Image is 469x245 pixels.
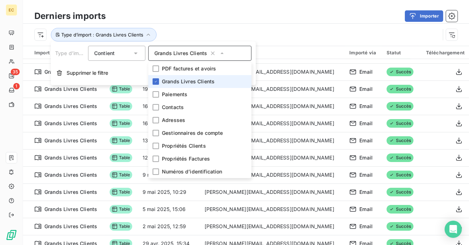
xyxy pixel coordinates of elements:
[387,85,413,93] span: Succès
[110,171,133,179] span: Table
[110,119,133,128] span: Table
[387,136,413,145] span: Succès
[387,171,413,179] span: Succès
[405,10,443,22] button: Importer
[359,103,373,110] span: Email
[154,50,207,57] span: Grands Livres Clients
[6,70,17,82] a: 35
[162,91,187,98] span: Paiements
[205,50,341,55] div: Importé par
[387,68,413,76] span: Succès
[387,102,413,111] span: Succès
[162,117,185,124] span: Adresses
[110,188,133,196] span: Table
[359,85,373,93] span: Email
[200,115,345,132] td: [PERSON_NAME][EMAIL_ADDRESS][DOMAIN_NAME]
[200,132,345,149] td: [PERSON_NAME][EMAIL_ADDRESS][DOMAIN_NAME]
[349,50,378,55] div: Importé via
[51,28,157,41] button: Type d’import : Grands Livres Clients
[200,218,345,235] td: [PERSON_NAME][EMAIL_ADDRESS][DOMAIN_NAME]
[162,65,216,72] span: PDF factures et avoirs
[34,10,106,23] h3: Derniers imports
[44,85,97,93] span: Grands Livres Clients
[67,69,108,77] span: Supprimer le filtre
[110,222,133,231] span: Table
[200,80,345,98] td: [PERSON_NAME][EMAIL_ADDRESS][DOMAIN_NAME]
[61,32,143,38] span: Type d’import : Grands Livres Clients
[44,223,97,230] span: Grands Livres Clients
[200,201,345,218] td: [PERSON_NAME][EMAIL_ADDRESS][DOMAIN_NAME]
[138,98,200,115] td: 16 mai 2025, 12:26
[200,166,345,183] td: [PERSON_NAME][EMAIL_ADDRESS][DOMAIN_NAME]
[200,183,345,201] td: [PERSON_NAME][EMAIL_ADDRESS][DOMAIN_NAME]
[55,50,89,56] span: Type d’import
[200,98,345,115] td: [PERSON_NAME][EMAIL_ADDRESS][DOMAIN_NAME]
[387,188,413,196] span: Succès
[110,136,133,145] span: Table
[110,102,133,111] span: Table
[359,68,373,75] span: Email
[138,80,200,98] td: 19 mai 2025, 12:10
[162,104,184,111] span: Contacts
[94,50,115,56] span: Contient
[138,149,200,166] td: 12 mai 2025, 09:23
[162,78,215,85] span: Grands Livres Clients
[44,171,97,178] span: Grands Livres Clients
[110,153,133,162] span: Table
[387,153,413,162] span: Succès
[34,49,101,56] div: Import
[387,222,413,231] span: Succès
[44,206,97,213] span: Grands Livres Clients
[359,154,373,161] span: Email
[44,188,97,196] span: Grands Livres Clients
[138,183,200,201] td: 9 mai 2025, 10:29
[162,155,210,162] span: Propriétés Factures
[387,119,413,128] span: Succès
[44,103,97,110] span: Grands Livres Clients
[44,137,97,144] span: Grands Livres Clients
[6,84,17,96] a: 1
[387,205,413,214] span: Succès
[6,4,17,16] div: EC
[359,223,373,230] span: Email
[359,137,373,144] span: Email
[359,120,373,127] span: Email
[110,85,133,93] span: Table
[11,69,20,75] span: 35
[162,142,206,150] span: Propriétés Clients
[359,188,373,196] span: Email
[445,221,462,238] div: Open Intercom Messenger
[162,129,223,137] span: Gestionnaires de compte
[44,68,97,75] span: Grands Livres Clients
[138,218,200,235] td: 2 mai 2025, 12:59
[387,50,415,55] div: Statut
[200,149,345,166] td: [PERSON_NAME][EMAIL_ADDRESS][DOMAIN_NAME]
[423,50,465,55] div: Téléchargement
[359,171,373,178] span: Email
[110,205,133,214] span: Table
[162,168,222,175] span: Numéros d’identification
[138,166,200,183] td: 9 mai 2025, 13:55
[6,229,17,241] img: Logo LeanPay
[138,115,200,132] td: 16 mai 2025, 12:17
[138,132,200,149] td: 13 mai 2025, 16:03
[44,154,97,161] span: Grands Livres Clients
[44,120,97,127] span: Grands Livres Clients
[200,63,345,80] td: [PERSON_NAME][EMAIL_ADDRESS][DOMAIN_NAME]
[359,206,373,213] span: Email
[51,65,256,81] button: Supprimer le filtre
[138,201,200,218] td: 5 mai 2025, 15:06
[13,83,20,89] span: 1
